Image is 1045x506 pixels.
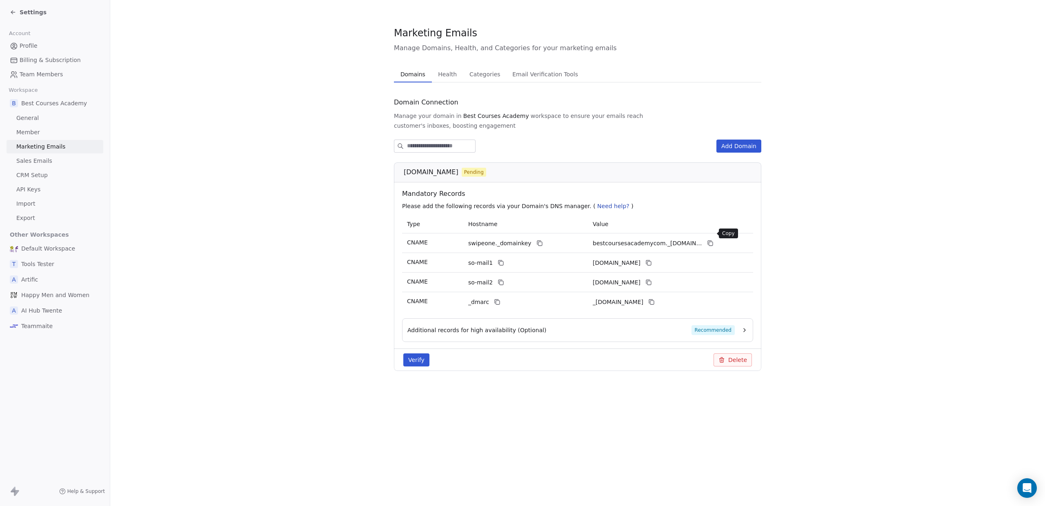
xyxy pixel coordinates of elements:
span: General [16,114,39,122]
span: so-mail2 [468,278,493,287]
span: CNAME [407,278,428,285]
span: Need help? [597,203,629,209]
span: CNAME [407,259,428,265]
span: Export [16,214,35,222]
div: Open Intercom Messenger [1017,478,1037,498]
span: Hostname [468,221,498,227]
a: Billing & Subscription [7,53,103,67]
span: Profile [20,42,38,50]
span: Other Workspaces [7,228,72,241]
span: API Keys [16,185,40,194]
span: swipeone._domainkey [468,239,531,248]
span: bestcoursesacademycom2.swipeone.email [593,278,640,287]
button: Additional records for high availability (Optional)Recommended [407,325,748,335]
span: Help & Support [67,488,105,495]
span: Billing & Subscription [20,56,81,64]
span: Recommended [691,325,735,335]
a: Export [7,211,103,225]
span: Happy Men and Women [21,291,89,299]
a: Help & Support [59,488,105,495]
span: Marketing Emails [394,27,477,39]
span: Account [5,27,34,40]
p: Please add the following records via your Domain's DNS manager. ( ) [402,202,756,210]
span: Import [16,200,35,208]
a: Team Members [7,68,103,81]
span: Manage your domain in [394,112,462,120]
a: Profile [7,39,103,53]
span: T [10,260,18,268]
span: _dmarc [468,298,489,306]
span: Additional records for high availability (Optional) [407,326,547,334]
span: Default Workspace [21,244,75,253]
span: Email Verification Tools [509,69,581,80]
a: Import [7,197,103,211]
span: Categories [466,69,503,80]
span: _dmarc.swipeone.email [593,298,643,306]
span: CNAME [407,298,428,304]
span: Mandatory Records [402,189,756,199]
a: General [7,111,103,125]
span: Domains [397,69,429,80]
span: Pending [464,169,484,176]
img: Teammaite%20logo%20LinkedIn.png [10,322,18,330]
span: Best Courses Academy [21,99,87,107]
span: [DOMAIN_NAME] [404,167,458,177]
span: Best Courses Academy [463,112,529,120]
span: Settings [20,8,47,16]
span: A [10,306,18,315]
a: Settings [10,8,47,16]
span: bestcoursesacademycom1.swipeone.email [593,259,640,267]
span: Team Members [20,70,63,79]
span: Workspace [5,84,41,96]
span: Artific [21,275,38,284]
span: so-mail1 [468,259,493,267]
span: A [10,275,18,284]
span: Manage Domains, Health, and Categories for your marketing emails [394,43,761,53]
img: ALWAYSAHEAD_kleur.png [10,244,18,253]
p: Copy [722,230,735,237]
span: customer's inboxes, boosting engagement [394,122,516,130]
a: CRM Setup [7,169,103,182]
span: Teammaite [21,322,53,330]
a: API Keys [7,183,103,196]
a: Member [7,126,103,139]
span: bestcoursesacademycom._domainkey.swipeone.email [593,239,702,248]
span: Domain Connection [394,98,458,107]
button: Add Domain [716,140,761,153]
span: workspace to ensure your emails reach [531,112,643,120]
img: favicon.jpg [10,291,18,299]
span: CNAME [407,239,428,246]
span: CRM Setup [16,171,48,180]
span: Tools Tester [21,260,54,268]
span: Member [16,128,40,137]
span: Sales Emails [16,157,52,165]
a: Marketing Emails [7,140,103,153]
span: Health [435,69,460,80]
span: B [10,99,18,107]
span: AI Hub Twente [21,306,62,315]
p: Type [407,220,458,229]
button: Delete [714,353,752,366]
button: Verify [403,353,429,366]
span: Marketing Emails [16,142,65,151]
a: Sales Emails [7,154,103,168]
span: Value [593,221,608,227]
